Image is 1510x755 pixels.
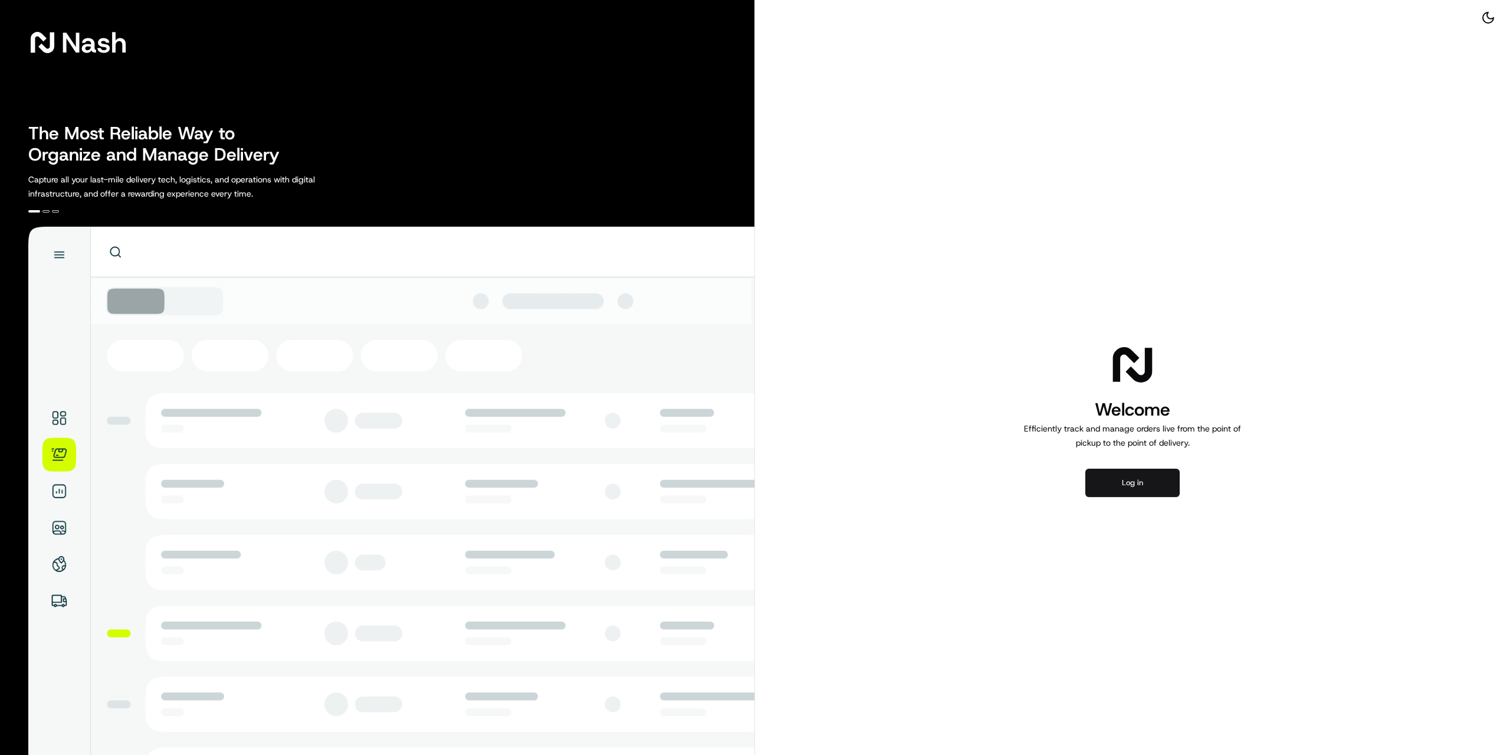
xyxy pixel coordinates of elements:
button: Log in [1085,469,1180,497]
h2: The Most Reliable Way to Organize and Manage Delivery [28,123,293,165]
h1: Welcome [1019,398,1246,421]
p: Capture all your last-mile delivery tech, logistics, and operations with digital infrastructure, ... [28,172,368,201]
span: Nash [61,31,127,54]
p: Efficiently track and manage orders live from the point of pickup to the point of delivery. [1019,421,1246,450]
